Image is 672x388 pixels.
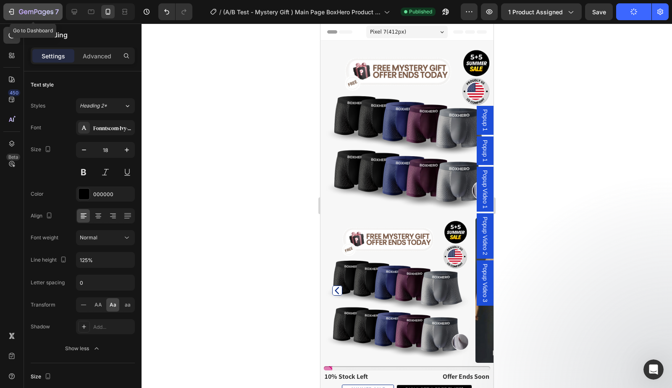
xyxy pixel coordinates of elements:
input: Auto [76,252,134,267]
iframe: Intercom live chat [643,359,664,380]
iframe: Design area [320,24,493,388]
span: aa [125,301,131,309]
span: 1 product assigned [508,8,563,16]
div: 000000 [93,191,133,198]
button: Heading 2* [76,98,135,113]
strong: offer ends soon [122,349,169,357]
div: Undo/Redo [158,3,192,20]
div: Styles [31,102,45,110]
div: Letter spacing [31,279,65,286]
button: Show less [31,341,135,356]
div: Font weight [31,234,58,241]
span: / [219,8,221,16]
span: Aa [110,301,116,309]
div: Add... [93,323,133,331]
div: Font [31,124,41,131]
span: Save [592,8,606,16]
div: Size [31,144,53,155]
span: Published [409,8,432,16]
p: Heading [41,30,131,40]
span: Normal [80,234,97,241]
div: Line height [31,254,68,266]
button: 7 [3,3,63,20]
div: Size [31,371,53,383]
button: Normal [76,230,135,245]
button: 1 product assigned [501,3,582,20]
div: 450 [8,89,20,96]
p: Settings [42,52,65,60]
div: Color [31,190,44,198]
strong: 10% stock left [4,349,47,357]
span: Heading 2* [80,102,107,110]
button: Save [585,3,613,20]
div: Show less [65,344,101,353]
p: BUY 5 GET 5 FREE [DATE] [85,363,143,370]
div: Text style [31,81,54,89]
div: Shadow [31,323,50,330]
strong: SUMMER SALE [30,362,65,370]
span: (A/B Test - Mystery Gift ) Main Page BoxHero Product Page BY [PERSON_NAME] - 49.99 [223,8,381,16]
span: AA [94,301,102,309]
p: 7 [55,7,59,17]
img: GIF [155,194,300,339]
div: Beta [6,154,20,160]
div: Fonntscom-Ivy-Presto-Headline-Semi-Bold [93,124,133,132]
p: Advanced [83,52,111,60]
div: Transform [31,301,55,309]
div: Align [31,210,54,222]
input: Auto [76,275,134,290]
